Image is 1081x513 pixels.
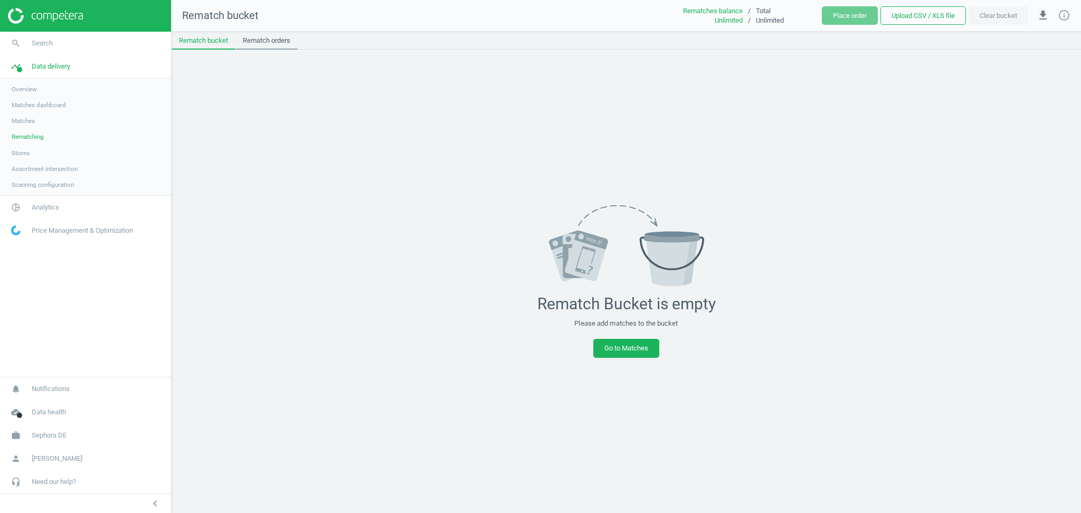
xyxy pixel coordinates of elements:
[663,6,743,16] div: Rematches balance
[6,472,26,492] i: headset_mic
[1031,3,1055,28] button: get_app
[235,32,298,50] a: Rematch orders
[822,6,878,25] button: Place order
[6,425,26,445] i: work
[32,384,70,394] span: Notifications
[1058,9,1070,23] a: info_outline
[1037,9,1049,22] i: get_app
[32,62,70,71] span: Data delivery
[6,197,26,217] i: pie_chart_outlined
[32,454,82,463] span: [PERSON_NAME]
[6,379,26,399] i: notifications
[537,294,716,313] div: Rematch Bucket is empty
[32,226,133,235] span: Price Management & Optimization
[32,39,53,48] span: Search
[756,16,822,25] div: Unlimited
[12,117,35,125] span: Matches
[743,6,756,16] div: /
[32,203,59,212] span: Analytics
[172,32,235,50] a: Rematch bucket
[12,149,30,157] span: Stores
[969,6,1028,25] button: Clear bucket
[549,205,704,287] img: svg+xml;base64,PHN2ZyB4bWxucz0iaHR0cDovL3d3dy53My5vcmcvMjAwMC9zdmciIHZpZXdCb3g9IjAgMCAxNjAuMDggOD...
[12,85,37,93] span: Overview
[32,477,76,487] span: Need our help?
[12,132,44,141] span: Rematching
[12,101,66,109] span: Matches dashboard
[8,8,83,24] img: ajHJNr6hYgQAAAAASUVORK5CYII=
[743,16,756,25] div: /
[6,449,26,469] i: person
[756,6,822,16] div: Total
[11,225,21,235] img: wGWNvw8QSZomAAAAABJRU5ErkJggg==
[12,165,78,173] span: Assortment intersection
[32,407,66,417] span: Data health
[142,497,168,510] button: chevron_left
[12,180,74,189] span: Scanning configuration
[880,6,966,25] button: Upload CSV / XLS file
[182,9,259,22] span: Rematch bucket
[593,339,659,358] a: Go to Matches
[1058,9,1070,22] i: info_outline
[149,497,162,510] i: chevron_left
[6,33,26,53] i: search
[6,402,26,422] i: cloud_done
[574,319,678,328] div: Please add matches to the bucket
[32,431,67,440] span: Sephora DE
[6,56,26,77] i: timeline
[663,16,743,25] div: Unlimited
